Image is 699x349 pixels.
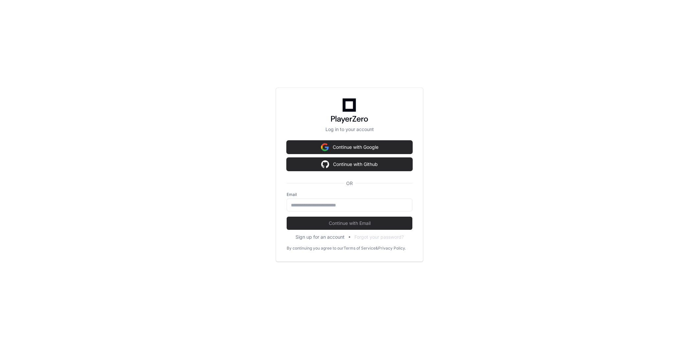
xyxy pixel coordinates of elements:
a: Terms of Service [344,246,375,251]
div: & [375,246,378,251]
div: By continuing you agree to our [287,246,344,251]
a: Privacy Policy. [378,246,406,251]
button: Continue with Github [287,158,412,171]
button: Sign up for an account [296,234,345,240]
span: OR [344,180,355,187]
button: Forgot your password? [354,234,404,240]
p: Log in to your account [287,126,412,133]
button: Continue with Google [287,141,412,154]
img: Sign in with google [321,141,329,154]
img: Sign in with google [321,158,329,171]
span: Continue with Email [287,220,412,227]
label: Email [287,192,412,197]
button: Continue with Email [287,217,412,230]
